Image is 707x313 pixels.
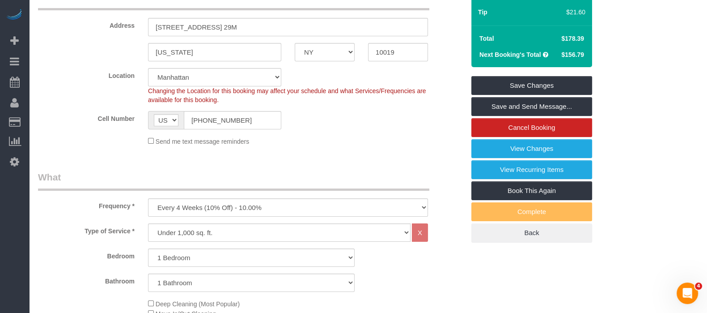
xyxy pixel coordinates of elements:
[184,111,281,129] input: Cell Number
[31,68,141,80] label: Location
[471,181,592,200] a: Book This Again
[31,223,141,236] label: Type of Service *
[368,43,428,61] input: Zip Code
[479,35,494,42] strong: Total
[471,160,592,179] a: View Recurring Items
[479,51,541,58] strong: Next Booking's Total
[31,111,141,123] label: Cell Number
[148,87,426,103] span: Changing the Location for this booking may affect your schedule and what Services/Frequencies are...
[677,283,698,304] iframe: Intercom live chat
[31,198,141,210] label: Frequency *
[471,118,592,137] a: Cancel Booking
[31,249,141,261] label: Bedroom
[478,8,487,17] label: Tip
[31,274,141,286] label: Bathroom
[559,8,586,17] div: $21.60
[471,223,592,242] a: Back
[561,51,584,58] span: $156.79
[471,76,592,95] a: Save Changes
[156,138,249,145] span: Send me text message reminders
[148,43,281,61] input: City
[5,9,23,21] img: Automaid Logo
[695,283,702,290] span: 4
[471,97,592,116] a: Save and Send Message...
[561,35,584,42] span: $178.39
[156,300,240,308] span: Deep Cleaning (Most Popular)
[38,171,429,191] legend: What
[31,18,141,30] label: Address
[471,139,592,158] a: View Changes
